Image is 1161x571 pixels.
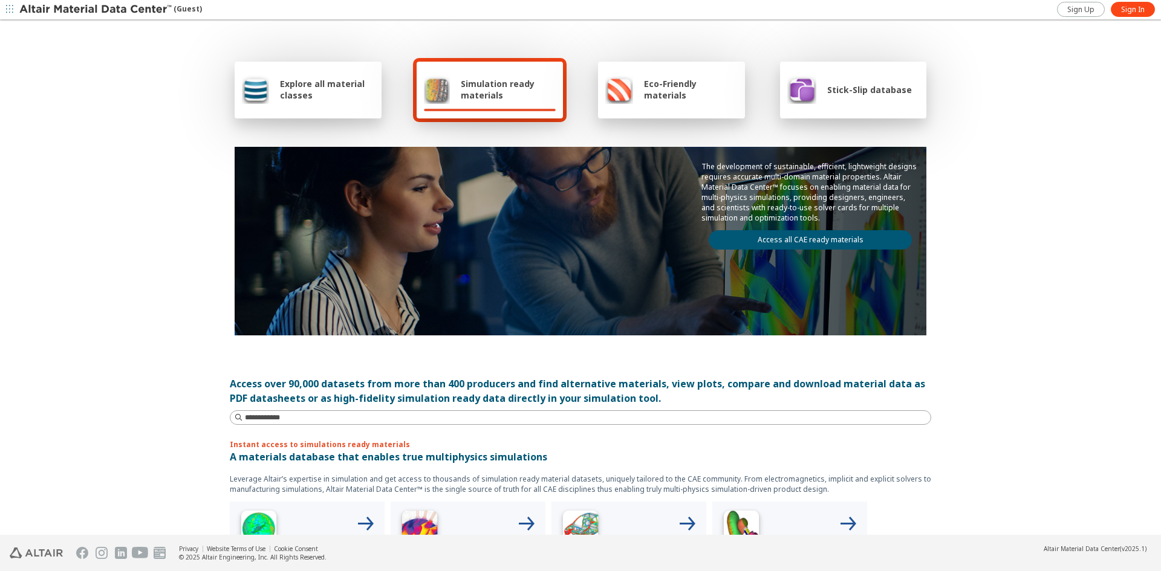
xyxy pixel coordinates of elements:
[1121,5,1145,15] span: Sign In
[19,4,174,16] img: Altair Material Data Center
[207,544,265,553] a: Website Terms of Use
[10,547,63,558] img: Altair Engineering
[717,506,766,555] img: Crash Analyses Icon
[1057,2,1105,17] a: Sign Up
[827,84,912,95] span: Stick-Slip database
[395,506,444,555] img: Low Frequency Icon
[230,439,931,450] p: Instant access to simulations ready materials
[701,161,919,223] p: The development of sustainable, efficient, lightweight designs requires accurate multi-domain mat...
[787,75,816,104] img: Stick-Slip database
[230,376,931,405] div: Access over 90,000 datasets from more than 400 producers and find alternative materials, view plo...
[605,75,633,104] img: Eco-Friendly materials
[1067,5,1094,15] span: Sign Up
[179,553,327,561] div: © 2025 Altair Engineering, Inc. All Rights Reserved.
[235,506,283,555] img: High Frequency Icon
[1044,544,1120,553] span: Altair Material Data Center
[19,4,202,16] div: (Guest)
[709,230,912,250] a: Access all CAE ready materials
[274,544,318,553] a: Cookie Consent
[556,506,605,555] img: Structural Analyses Icon
[424,75,450,104] img: Simulation ready materials
[461,78,556,101] span: Simulation ready materials
[1044,544,1146,553] div: (v2025.1)
[179,544,198,553] a: Privacy
[230,450,931,464] p: A materials database that enables true multiphysics simulations
[1111,2,1155,17] a: Sign In
[242,75,269,104] img: Explore all material classes
[644,78,737,101] span: Eco-Friendly materials
[280,78,374,101] span: Explore all material classes
[230,474,931,494] p: Leverage Altair’s expertise in simulation and get access to thousands of simulation ready materia...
